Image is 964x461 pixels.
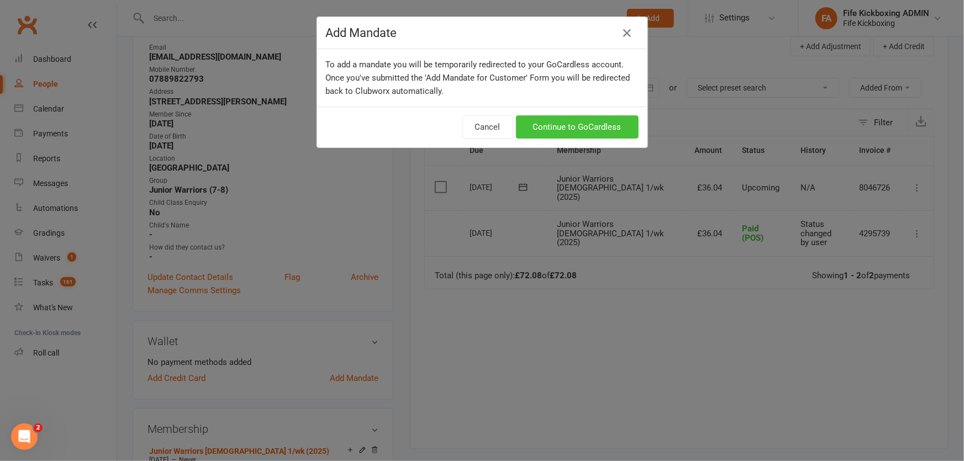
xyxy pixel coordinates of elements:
div: To add a mandate you will be temporarily redirected to your GoCardless account. Once you've submi... [317,49,647,107]
iframe: Intercom live chat [11,423,38,450]
h4: Add Mandate [326,26,639,40]
button: Close [619,24,636,42]
span: 2 [34,423,43,432]
a: Continue to GoCardless [516,115,639,139]
button: Cancel [462,115,513,139]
